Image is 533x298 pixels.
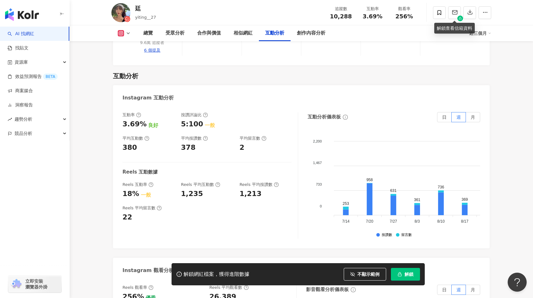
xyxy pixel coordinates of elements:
button: 不顯示範例 [344,268,386,281]
div: 互動率 [361,6,385,12]
div: 合作與價值 [197,29,221,37]
div: 追蹤數 [329,6,353,12]
span: 不顯示範例 [357,272,379,277]
a: chrome extension立即安裝 瀏覽器外掛 [8,276,61,293]
span: rise [8,117,12,122]
span: 趨勢分析 [15,112,32,126]
span: 解鎖 [404,272,413,277]
div: 18% [122,189,139,199]
div: 解鎖查看信箱資料 [434,23,475,34]
div: 良好 [148,122,158,129]
tspan: 2,200 [313,139,322,143]
div: 一般 [205,122,215,129]
div: 廷 [135,4,156,12]
tspan: 7/14 [342,219,349,224]
tspan: 0 [320,204,322,208]
div: 相似網紅 [234,29,253,37]
div: 2 [240,143,244,153]
img: KOL Avatar [111,3,130,22]
div: 互動分析儀表板 [308,114,341,120]
div: 6 個提及 [144,48,160,53]
img: chrome extension [10,279,22,289]
div: Reels 觀看率 [122,285,154,290]
div: 影音觀看分析儀表板 [306,286,349,293]
span: info-circle [342,114,349,121]
div: 3.69% [122,119,147,129]
div: 378 [181,143,196,153]
tspan: 7/20 [366,219,373,224]
div: 9.6萬 追蹤者 [140,40,165,46]
div: Instagram 互動分析 [122,94,174,101]
div: 按讚數 [382,233,392,237]
span: 月 [471,287,475,292]
a: 找貼文 [8,45,28,51]
span: 競品分析 [15,126,32,141]
div: 一般 [141,192,151,199]
div: 總覽 [143,29,153,37]
div: 觀看率 [392,6,416,12]
div: Reels 互動率 [122,182,154,187]
span: yiting__27 [135,15,156,20]
div: 解鎖網紅檔案，獲得進階數據 [184,271,249,278]
div: 1,235 [181,189,203,199]
div: Reels 平均按讚數 [240,182,279,187]
tspan: 8/3 [414,219,420,224]
div: 按讚評論比 [181,112,208,118]
div: 1,213 [240,189,262,199]
span: 資源庫 [15,55,28,69]
tspan: 1,467 [313,161,322,165]
a: 商案媒合 [8,88,33,94]
div: 創作內容分析 [297,29,325,37]
button: 解鎖 [391,268,420,281]
div: 5:100 [181,119,203,129]
div: Reels 互動數據 [122,169,158,175]
a: 洞察報告 [8,102,33,108]
span: 月 [471,115,475,120]
div: Reels 平均留言數 [122,205,162,211]
div: 平均按讚數 [181,136,208,141]
span: 週 [456,115,461,120]
span: 日 [442,115,447,120]
div: 互動分析 [113,72,138,80]
tspan: 8/10 [437,219,445,224]
div: 近三個月 [469,28,491,38]
span: 立即安裝 瀏覽器外掛 [25,278,47,290]
div: 互動率 [122,112,141,118]
div: Reels 平均觀看數 [210,285,249,290]
span: 10,288 [330,13,352,20]
div: 380 [122,143,137,153]
div: 留言數 [401,233,412,237]
tspan: 733 [316,182,322,186]
span: 3.69% [363,13,382,20]
div: 平均互動數 [122,136,149,141]
span: 日 [442,287,447,292]
span: info-circle [350,286,357,293]
div: Reels 平均互動數 [181,182,220,187]
tspan: 7/27 [390,219,397,224]
a: searchAI 找網紅 [8,31,34,37]
a: 效益預測報告BETA [8,73,58,80]
div: 22 [122,212,132,222]
span: 256% [395,13,413,20]
div: 受眾分析 [166,29,185,37]
tspan: 8/17 [461,219,468,224]
div: 平均留言數 [240,136,266,141]
div: 互動分析 [265,29,284,37]
span: 週 [456,287,461,292]
img: logo [5,8,39,21]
